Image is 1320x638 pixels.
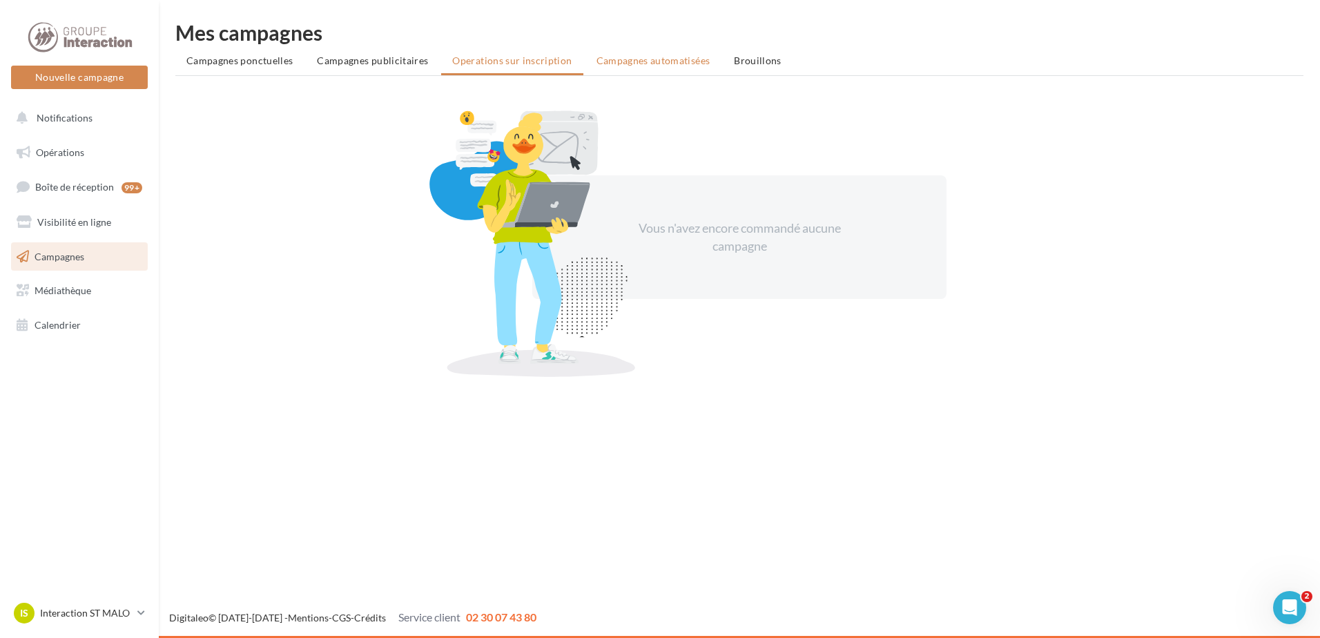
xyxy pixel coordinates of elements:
span: Opérations [36,146,84,158]
a: CGS [332,612,351,623]
span: Brouillons [734,55,782,66]
div: Mes campagnes [175,22,1303,43]
span: Campagnes ponctuelles [186,55,293,66]
a: Mentions [288,612,329,623]
span: 2 [1301,591,1312,602]
iframe: Intercom live chat [1273,591,1306,624]
a: Boîte de réception99+ [8,172,151,202]
span: 02 30 07 43 80 [466,610,536,623]
a: Opérations [8,138,151,167]
a: Médiathèque [8,276,151,305]
span: IS [20,606,28,620]
span: Notifications [37,112,93,124]
span: © [DATE]-[DATE] - - - [169,612,536,623]
a: Campagnes [8,242,151,271]
span: Calendrier [35,319,81,331]
div: Vous n'avez encore commandé aucune campagne [621,220,858,255]
span: Boîte de réception [35,181,114,193]
a: Crédits [354,612,386,623]
span: Visibilité en ligne [37,216,111,228]
a: Digitaleo [169,612,208,623]
span: Campagnes [35,250,84,262]
p: Interaction ST MALO [40,606,132,620]
span: Campagnes automatisées [596,55,710,66]
a: IS Interaction ST MALO [11,600,148,626]
a: Visibilité en ligne [8,208,151,237]
div: 99+ [122,182,142,193]
span: Campagnes publicitaires [317,55,428,66]
button: Nouvelle campagne [11,66,148,89]
button: Notifications [8,104,145,133]
a: Calendrier [8,311,151,340]
span: Médiathèque [35,284,91,296]
span: Service client [398,610,460,623]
